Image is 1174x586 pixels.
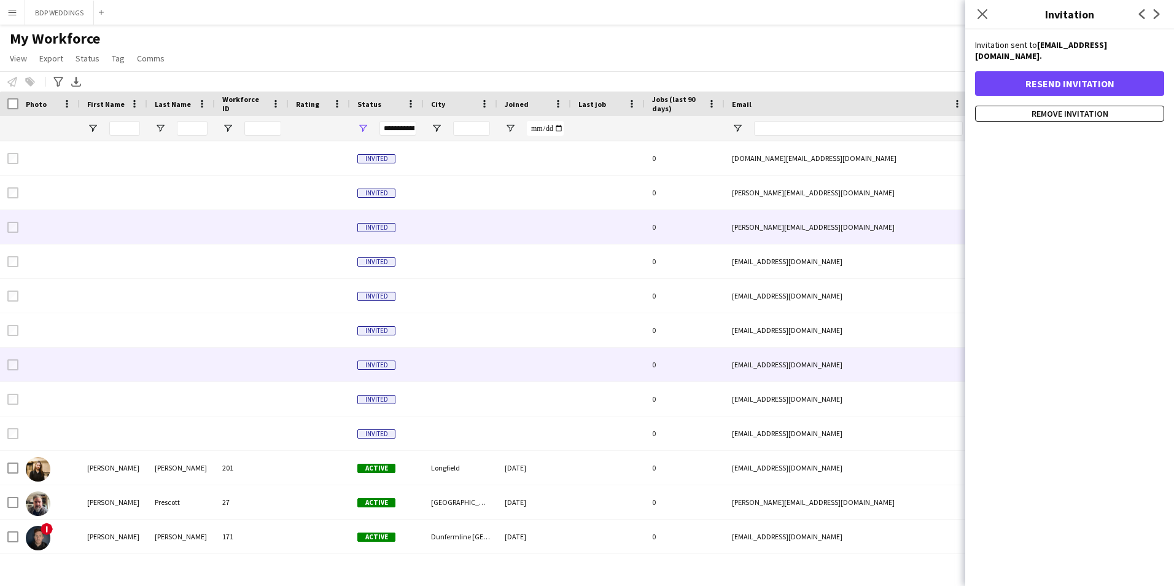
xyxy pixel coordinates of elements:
[76,53,99,64] span: Status
[41,523,53,535] span: !
[357,361,395,370] span: Invited
[645,279,725,313] div: 0
[725,313,970,347] div: [EMAIL_ADDRESS][DOMAIN_NAME]
[645,451,725,485] div: 0
[215,485,289,519] div: 27
[431,123,442,134] button: Open Filter Menu
[453,121,490,136] input: City Filter Input
[7,187,18,198] input: Row Selection is disabled for this row (unchecked)
[645,382,725,416] div: 0
[357,223,395,232] span: Invited
[725,141,970,175] div: [DOMAIN_NAME][EMAIL_ADDRESS][DOMAIN_NAME]
[71,50,104,66] a: Status
[645,348,725,381] div: 0
[732,100,752,109] span: Email
[215,520,289,553] div: 171
[222,123,233,134] button: Open Filter Menu
[975,39,1107,61] strong: [EMAIL_ADDRESS][DOMAIN_NAME].
[431,100,445,109] span: City
[725,520,970,553] div: [EMAIL_ADDRESS][DOMAIN_NAME]
[112,53,125,64] span: Tag
[975,39,1164,61] p: Invitation sent to
[645,141,725,175] div: 0
[725,210,970,244] div: [PERSON_NAME][EMAIL_ADDRESS][DOMAIN_NAME]
[357,395,395,404] span: Invited
[87,123,98,134] button: Open Filter Menu
[975,71,1164,96] button: Resend invitation
[645,176,725,209] div: 0
[357,429,395,439] span: Invited
[725,348,970,381] div: [EMAIL_ADDRESS][DOMAIN_NAME]
[357,189,395,198] span: Invited
[424,451,497,485] div: Longfield
[7,256,18,267] input: Row Selection is disabled for this row (unchecked)
[7,325,18,336] input: Row Selection is disabled for this row (unchecked)
[215,451,289,485] div: 201
[725,485,970,519] div: [PERSON_NAME][EMAIL_ADDRESS][DOMAIN_NAME]
[34,50,68,66] a: Export
[7,291,18,302] input: Row Selection is disabled for this row (unchecked)
[80,485,147,519] div: [PERSON_NAME]
[147,520,215,553] div: [PERSON_NAME]
[132,50,169,66] a: Comms
[645,520,725,553] div: 0
[497,520,571,553] div: [DATE]
[7,359,18,370] input: Row Selection is disabled for this row (unchecked)
[26,526,50,550] img: Adam Stanley
[222,95,266,113] span: Workforce ID
[87,100,125,109] span: First Name
[645,210,725,244] div: 0
[107,50,130,66] a: Tag
[357,498,395,507] span: Active
[109,121,140,136] input: First Name Filter Input
[5,50,32,66] a: View
[645,416,725,450] div: 0
[527,121,564,136] input: Joined Filter Input
[7,428,18,439] input: Row Selection is disabled for this row (unchecked)
[147,485,215,519] div: Prescott
[155,123,166,134] button: Open Filter Menu
[357,326,395,335] span: Invited
[725,279,970,313] div: [EMAIL_ADDRESS][DOMAIN_NAME]
[80,451,147,485] div: [PERSON_NAME]
[424,520,497,553] div: Dunfermline [GEOGRAPHIC_DATA][PERSON_NAME], [GEOGRAPHIC_DATA]
[10,53,27,64] span: View
[177,121,208,136] input: Last Name Filter Input
[505,100,529,109] span: Joined
[357,123,368,134] button: Open Filter Menu
[357,257,395,267] span: Invited
[975,106,1164,122] button: Remove invitation
[725,244,970,278] div: [EMAIL_ADDRESS][DOMAIN_NAME]
[725,176,970,209] div: [PERSON_NAME][EMAIL_ADDRESS][DOMAIN_NAME]
[26,100,47,109] span: Photo
[80,520,147,553] div: [PERSON_NAME]
[7,394,18,405] input: Row Selection is disabled for this row (unchecked)
[754,121,963,136] input: Email Filter Input
[732,123,743,134] button: Open Filter Menu
[497,451,571,485] div: [DATE]
[578,100,606,109] span: Last job
[645,485,725,519] div: 0
[26,491,50,516] img: Adam Prescott
[147,451,215,485] div: [PERSON_NAME]
[652,95,702,113] span: Jobs (last 90 days)
[26,457,50,482] img: Adam Harvey
[357,154,395,163] span: Invited
[497,485,571,519] div: [DATE]
[7,222,18,233] input: Row Selection is disabled for this row (unchecked)
[10,29,100,48] span: My Workforce
[725,451,970,485] div: [EMAIL_ADDRESS][DOMAIN_NAME]
[725,382,970,416] div: [EMAIL_ADDRESS][DOMAIN_NAME]
[69,74,84,89] app-action-btn: Export XLSX
[645,244,725,278] div: 0
[51,74,66,89] app-action-btn: Advanced filters
[137,53,165,64] span: Comms
[25,1,94,25] button: BDP WEDDINGS
[645,313,725,347] div: 0
[357,292,395,301] span: Invited
[357,464,395,473] span: Active
[39,53,63,64] span: Export
[965,6,1174,22] h3: Invitation
[155,100,191,109] span: Last Name
[424,485,497,519] div: [GEOGRAPHIC_DATA]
